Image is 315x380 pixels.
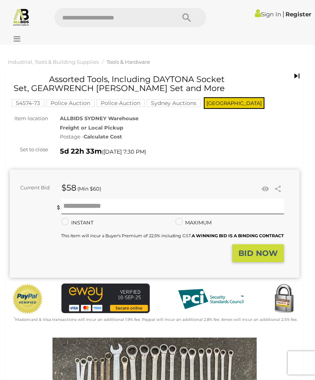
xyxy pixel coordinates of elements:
[60,147,102,156] strong: 5d 22h 33m
[255,11,281,18] a: Sign In
[12,8,30,26] img: Allbids.com.au
[259,183,271,195] li: Watch this item
[102,149,146,155] span: ( )
[268,284,299,315] img: Secured by Rapid SSL
[60,132,299,141] div: Postage -
[8,59,99,65] a: Industrial, Tools & Building Supplies
[84,133,122,140] strong: Calculate Cost
[96,99,145,107] mark: Police Auction
[14,75,227,93] h1: Assorted Tools, Including DAYTONA Socket Set, GEARWRENCH [PERSON_NAME] Set and More
[96,100,145,106] a: Police Auction
[238,249,278,258] strong: BID NOW
[61,284,150,313] img: eWAY Payment Gateway
[192,233,284,238] b: A WINNING BID IS A BINDING CONTRACT
[232,244,284,263] button: BID NOW
[61,183,76,193] strong: $58
[175,218,212,227] label: MAXIMUM
[12,99,44,107] mark: 54574-73
[103,148,145,155] span: [DATE] 7:30 PM
[4,114,54,123] div: Item location
[167,8,206,27] button: Search
[46,99,94,107] mark: Police Auction
[60,115,138,121] strong: ALLBIDS SYDNEY Warehouse
[107,59,150,65] a: Tools & Hardware
[14,317,297,322] small: Mastercard & Visa transactions will incur an additional 1.9% fee. Paypal will incur an additional...
[61,233,284,238] small: This Item will incur a Buyer's Premium of 22.5% including GST.
[282,10,284,18] span: |
[285,11,311,18] a: Register
[10,183,56,192] div: Current Bid
[147,100,201,106] a: Sydney Auctions
[46,100,94,106] a: Police Auction
[147,99,201,107] mark: Sydney Auctions
[12,100,44,106] a: 54574-73
[60,124,123,131] strong: Freight or Local Pickup
[172,284,250,315] img: PCI DSS compliant
[77,186,101,192] span: (Min $60)
[12,284,44,315] img: Official PayPal Seal
[4,145,54,154] div: Set to close
[204,97,264,109] span: [GEOGRAPHIC_DATA]
[61,218,93,227] label: INSTANT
